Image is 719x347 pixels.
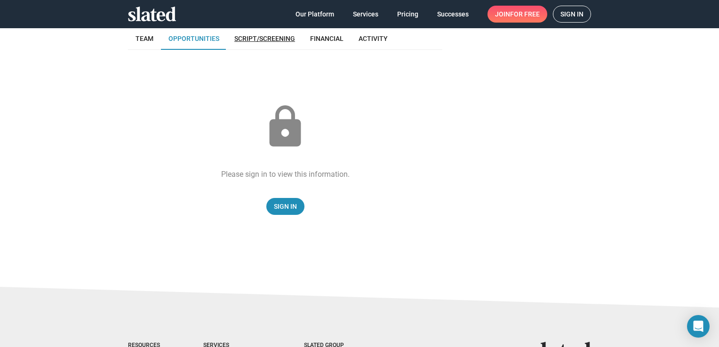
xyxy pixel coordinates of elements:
[266,198,304,215] a: Sign In
[495,6,540,23] span: Join
[234,35,295,42] span: Script/Screening
[262,103,309,150] mat-icon: lock
[397,6,418,23] span: Pricing
[221,169,350,179] div: Please sign in to view this information.
[553,6,591,23] a: Sign in
[303,27,351,50] a: Financial
[227,27,303,50] a: Script/Screening
[296,6,334,23] span: Our Platform
[687,315,710,338] div: Open Intercom Messenger
[390,6,426,23] a: Pricing
[161,27,227,50] a: Opportunities
[510,6,540,23] span: for free
[351,27,395,50] a: Activity
[310,35,344,42] span: Financial
[288,6,342,23] a: Our Platform
[437,6,469,23] span: Successes
[168,35,219,42] span: Opportunities
[487,6,547,23] a: Joinfor free
[274,198,297,215] span: Sign In
[430,6,476,23] a: Successes
[345,6,386,23] a: Services
[353,6,378,23] span: Services
[359,35,388,42] span: Activity
[128,27,161,50] a: Team
[136,35,153,42] span: Team
[560,6,583,22] span: Sign in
